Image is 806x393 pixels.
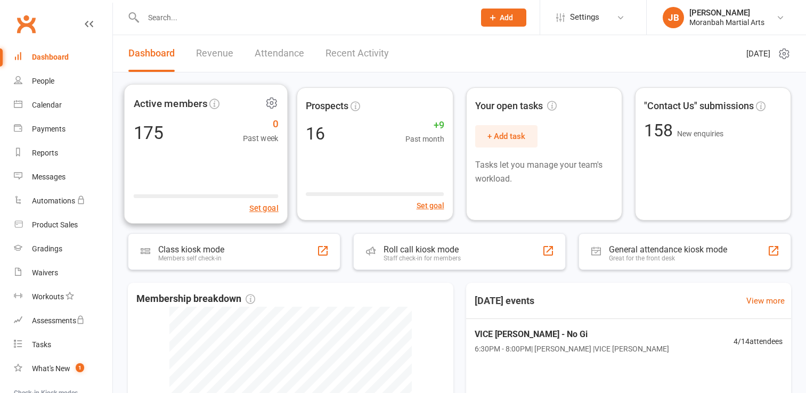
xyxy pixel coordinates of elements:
[644,99,754,114] span: "Contact Us" submissions
[570,5,599,29] span: Settings
[14,237,112,261] a: Gradings
[384,255,461,262] div: Staff check-in for members
[14,93,112,117] a: Calendar
[32,268,58,277] div: Waivers
[14,333,112,357] a: Tasks
[14,141,112,165] a: Reports
[32,196,75,205] div: Automations
[140,10,467,25] input: Search...
[14,189,112,213] a: Automations
[644,120,677,141] span: 158
[475,327,669,341] span: VICE [PERSON_NAME] - No Gi
[14,69,112,93] a: People
[32,173,66,181] div: Messages
[32,77,54,85] div: People
[243,116,279,132] span: 0
[306,125,325,142] div: 16
[689,8,764,18] div: [PERSON_NAME]
[306,99,348,114] span: Prospects
[32,364,70,373] div: What's New
[500,13,513,22] span: Add
[255,35,304,72] a: Attendance
[475,158,613,185] p: Tasks let you manage your team's workload.
[475,99,557,114] span: Your open tasks
[134,95,208,111] span: Active members
[475,125,538,148] button: + Add task
[405,133,444,145] span: Past month
[32,149,58,157] div: Reports
[14,45,112,69] a: Dashboard
[384,244,461,255] div: Roll call kiosk mode
[249,202,279,215] button: Set goal
[14,357,112,381] a: What's New1
[32,244,62,253] div: Gradings
[405,118,444,133] span: +9
[196,35,233,72] a: Revenue
[14,165,112,189] a: Messages
[243,132,279,145] span: Past week
[14,261,112,285] a: Waivers
[14,309,112,333] a: Assessments
[76,363,84,372] span: 1
[663,7,684,28] div: JB
[32,220,78,229] div: Product Sales
[14,117,112,141] a: Payments
[13,11,39,37] a: Clubworx
[746,47,770,60] span: [DATE]
[689,18,764,27] div: Moranbah Martial Arts
[734,335,783,347] span: 4 / 14 attendees
[32,53,69,61] div: Dashboard
[475,343,669,355] span: 6:30PM - 8:00PM | [PERSON_NAME] | VICE [PERSON_NAME]
[32,101,62,109] div: Calendar
[609,255,727,262] div: Great for the front desk
[158,244,224,255] div: Class kiosk mode
[128,35,175,72] a: Dashboard
[417,200,444,211] button: Set goal
[134,124,164,142] div: 175
[14,213,112,237] a: Product Sales
[466,291,543,310] h3: [DATE] events
[481,9,526,27] button: Add
[32,340,51,349] div: Tasks
[746,294,785,307] a: View more
[609,244,727,255] div: General attendance kiosk mode
[677,129,723,138] span: New enquiries
[14,285,112,309] a: Workouts
[136,291,255,307] span: Membership breakdown
[32,316,85,325] div: Assessments
[32,125,66,133] div: Payments
[158,255,224,262] div: Members self check-in
[32,292,64,301] div: Workouts
[325,35,389,72] a: Recent Activity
